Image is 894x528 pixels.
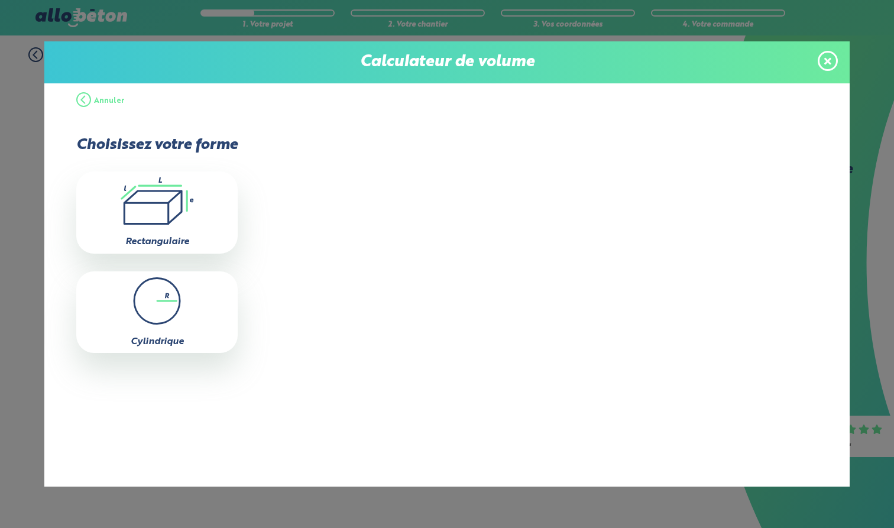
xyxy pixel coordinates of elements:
[789,482,881,515] iframe: Help widget launcher
[76,137,238,154] p: Choisissez votre forme
[131,337,184,346] label: Cylindrique
[76,83,125,119] button: Annuler
[56,53,838,72] p: Calculateur de volume
[125,237,189,247] label: Rectangulaire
